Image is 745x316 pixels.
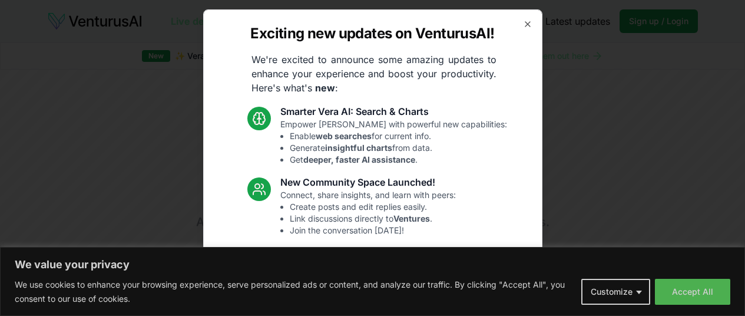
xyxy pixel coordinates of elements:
h3: Smarter Vera AI: Search & Charts [280,104,507,119]
h3: Dashboard Latest News & Socials [280,246,471,260]
p: We're excited to announce some amazing updates to enhance your experience and boost your producti... [242,52,506,95]
li: Link discussions directly to . [290,213,456,225]
strong: trending relevant social [304,296,400,306]
strong: web searches [316,131,372,141]
li: See topics. [290,295,471,307]
p: Connect, share insights, and learn with peers: [280,189,456,236]
strong: insightful charts [325,143,392,153]
li: Generate from data. [290,142,507,154]
p: Enjoy a more streamlined, connected experience: [280,260,471,307]
li: Join the conversation [DATE]! [290,225,456,236]
h2: Exciting new updates on VenturusAI! [250,24,494,43]
strong: latest industry news [318,284,400,294]
strong: new [315,82,335,94]
strong: Ventures [393,213,430,223]
strong: introductions [375,272,431,282]
strong: deeper, faster AI assistance [303,154,415,164]
li: Access articles. [290,284,471,295]
li: Create posts and edit replies easily. [290,201,456,213]
li: Get . [290,154,507,166]
h3: New Community Space Launched! [280,175,456,189]
li: Standardized analysis . [290,272,471,284]
p: Empower [PERSON_NAME] with powerful new capabilities: [280,119,507,166]
li: Enable for current info. [290,130,507,142]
